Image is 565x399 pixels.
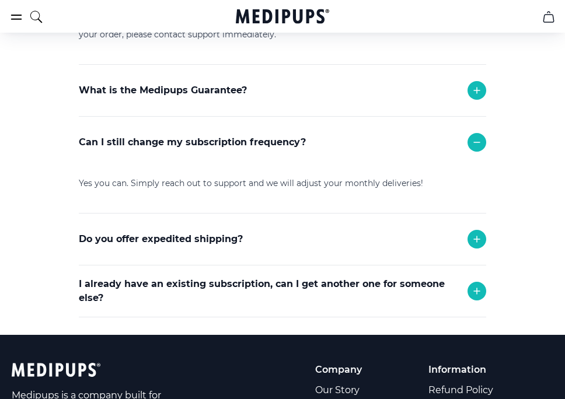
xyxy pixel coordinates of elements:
div: Absolutely! Simply place the order and use the shipping address of the person who will receive th... [79,317,429,374]
p: What is the Medipups Guarantee? [79,83,247,97]
button: burger-menu [9,10,23,24]
p: Information [428,363,527,376]
button: cart [535,3,563,31]
div: Yes you can. Simply reach out to support and we will adjust your monthly deliveries! [79,168,429,213]
p: Do you offer expedited shipping? [79,232,243,246]
a: Refund Policy [428,381,527,398]
button: search [29,2,43,32]
a: Medipups [236,8,329,27]
div: Yes we do! Please reach out to support and we will try to accommodate any request. [79,265,429,310]
a: Our Story [315,381,386,398]
p: I already have an existing subscription, can I get another one for someone else? [79,277,456,305]
p: Company [315,363,386,376]
div: If you received the wrong product or your product was damaged in transit, we will replace it with... [79,116,429,185]
p: Can I still change my subscription frequency? [79,135,306,149]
